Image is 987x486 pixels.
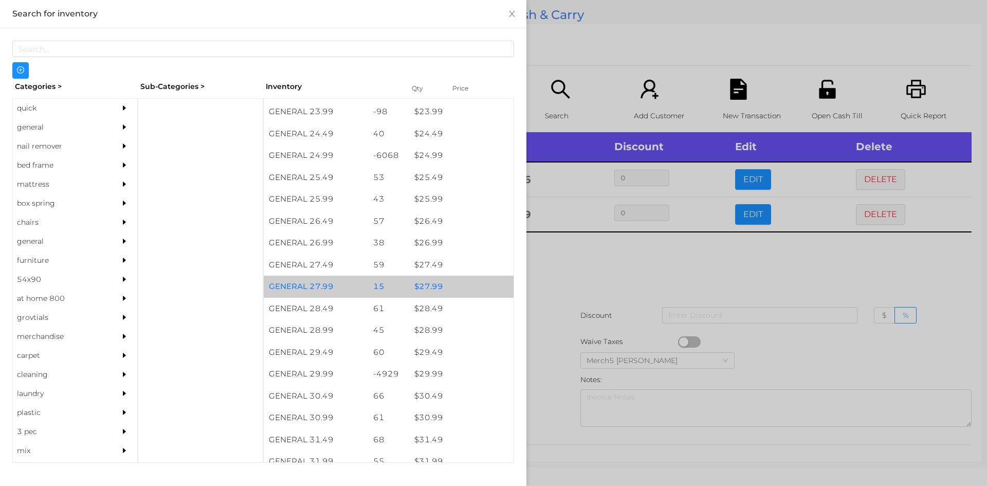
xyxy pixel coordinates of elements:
div: grovtials [13,308,106,327]
div: GENERAL 23.99 [264,101,368,123]
div: GENERAL 24.99 [264,145,368,167]
div: nail remover [13,137,106,156]
div: 53 [368,167,410,189]
div: GENERAL 31.49 [264,429,368,451]
div: GENERAL 29.99 [264,363,368,385]
div: 57 [368,210,410,232]
div: 61 [368,407,410,429]
div: at home 800 [13,289,106,308]
div: $ 24.99 [409,145,514,167]
div: GENERAL 26.99 [264,232,368,254]
div: 68 [368,429,410,451]
i: icon: caret-right [121,447,128,454]
div: general [13,118,106,137]
div: $ 28.49 [409,298,514,320]
div: $ 31.49 [409,429,514,451]
i: icon: caret-right [121,352,128,359]
div: Price [450,81,491,96]
div: furniture [13,251,106,270]
div: 43 [368,188,410,210]
div: plastic [13,403,106,422]
i: icon: caret-right [121,104,128,112]
div: appliances [13,460,106,479]
i: icon: caret-right [121,142,128,150]
div: mix [13,441,106,460]
div: $ 31.99 [409,451,514,473]
div: $ 27.99 [409,276,514,298]
div: 59 [368,254,410,276]
div: GENERAL 27.99 [264,276,368,298]
div: $ 29.49 [409,341,514,364]
div: chairs [13,213,106,232]
div: GENERAL 27.49 [264,254,368,276]
div: $ 30.49 [409,385,514,407]
div: $ 25.99 [409,188,514,210]
div: mattress [13,175,106,194]
i: icon: caret-right [121,181,128,188]
i: icon: caret-right [121,314,128,321]
div: $ 28.99 [409,319,514,341]
i: icon: caret-right [121,333,128,340]
div: 66 [368,385,410,407]
div: general [13,232,106,251]
div: -6068 [368,145,410,167]
div: -98 [368,101,410,123]
div: 45 [368,319,410,341]
div: $ 29.99 [409,363,514,385]
div: 60 [368,341,410,364]
div: 55 [368,451,410,473]
div: $ 26.49 [409,210,514,232]
i: icon: caret-right [121,390,128,397]
i: icon: caret-right [121,200,128,207]
div: laundry [13,384,106,403]
div: merchandise [13,327,106,346]
div: bed frame [13,156,106,175]
div: 38 [368,232,410,254]
div: 54x90 [13,270,106,289]
div: GENERAL 26.49 [264,210,368,232]
div: $ 30.99 [409,407,514,429]
div: $ 27.49 [409,254,514,276]
div: $ 25.49 [409,167,514,189]
div: GENERAL 30.99 [264,407,368,429]
i: icon: caret-right [121,428,128,435]
div: Sub-Categories > [138,79,263,95]
i: icon: caret-right [121,409,128,416]
div: carpet [13,346,106,365]
i: icon: caret-right [121,276,128,283]
div: GENERAL 25.49 [264,167,368,189]
div: -4929 [368,363,410,385]
i: icon: close [508,10,516,18]
input: Search... [12,41,514,57]
div: $ 26.99 [409,232,514,254]
div: GENERAL 31.99 [264,451,368,473]
div: cleaning [13,365,106,384]
i: icon: caret-right [121,257,128,264]
button: icon: plus-circle [12,62,29,79]
div: GENERAL 28.49 [264,298,368,320]
i: icon: caret-right [121,295,128,302]
i: icon: caret-right [121,371,128,378]
i: icon: caret-right [121,161,128,169]
div: 3 pec [13,422,106,441]
div: GENERAL 28.99 [264,319,368,341]
div: $ 24.49 [409,123,514,145]
div: 61 [368,298,410,320]
div: GENERAL 24.49 [264,123,368,145]
i: icon: caret-right [121,219,128,226]
i: icon: caret-right [121,238,128,245]
div: GENERAL 30.49 [264,385,368,407]
div: Search for inventory [12,8,514,20]
div: 15 [368,276,410,298]
div: $ 23.99 [409,101,514,123]
div: GENERAL 25.99 [264,188,368,210]
div: GENERAL 29.49 [264,341,368,364]
i: icon: caret-right [121,123,128,131]
div: quick [13,99,106,118]
div: 40 [368,123,410,145]
div: box spring [13,194,106,213]
div: Inventory [266,81,399,92]
div: Qty [409,81,440,96]
div: Categories > [12,79,138,95]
